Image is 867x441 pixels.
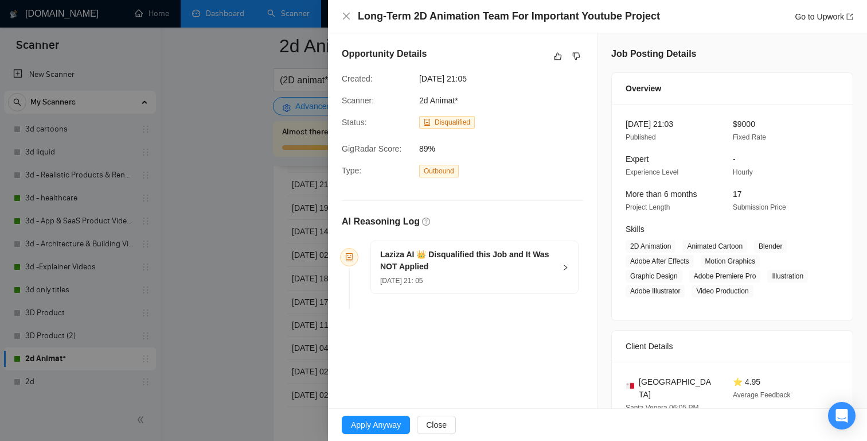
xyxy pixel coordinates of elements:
[345,253,353,261] span: robot
[342,215,420,229] h5: AI Reasoning Log
[342,47,427,61] h5: Opportunity Details
[419,72,591,85] span: [DATE] 21:05
[554,52,562,61] span: like
[424,119,431,126] span: robot
[733,119,755,129] span: $9000
[380,277,423,285] span: [DATE] 21: 05
[626,82,661,95] span: Overview
[417,416,456,434] button: Close
[626,133,656,141] span: Published
[626,203,670,211] span: Project Length
[342,11,351,21] span: close
[419,96,458,105] span: 2d Animat*
[626,240,675,253] span: 2D Animation
[419,165,459,177] span: Outbound
[733,189,742,199] span: 17
[733,168,753,176] span: Hourly
[380,249,555,273] h5: Laziza AI 👑 Disqualified this Job and It Was NOT Applied
[562,264,569,271] span: right
[828,402,856,430] div: Open Intercom Messenger
[639,376,714,401] span: [GEOGRAPHIC_DATA]
[733,377,760,386] span: ⭐ 4.95
[358,9,660,24] h4: Long-Term 2D Animation Team For Important Youtube Project
[419,142,591,155] span: 89%
[342,166,361,175] span: Type:
[422,218,430,226] span: question-circle
[342,74,373,83] span: Created:
[689,270,761,283] span: Adobe Premiere Pro
[795,12,853,21] a: Go to Upworkexport
[733,391,791,399] span: Average Feedback
[342,144,401,153] span: GigRadar Score:
[626,404,698,412] span: Santa Venera 06:05 PM
[342,11,351,21] button: Close
[692,285,753,297] span: Video Production
[626,285,685,297] span: Adobe Illustrator
[572,52,580,61] span: dislike
[569,49,583,63] button: dislike
[626,270,682,283] span: Graphic Design
[551,49,565,63] button: like
[733,203,786,211] span: Submission Price
[701,255,760,268] span: Motion Graphics
[626,225,645,234] span: Skills
[754,240,787,253] span: Blender
[846,13,853,20] span: export
[626,382,634,390] img: 🇲🇹
[682,240,747,253] span: Animated Cartoon
[342,118,367,127] span: Status:
[626,119,673,129] span: [DATE] 21:03
[767,270,808,283] span: Illustration
[342,96,374,105] span: Scanner:
[733,154,736,164] span: -
[435,118,470,126] span: Disqualified
[733,133,766,141] span: Fixed Rate
[626,255,694,268] span: Adobe After Effects
[626,168,678,176] span: Experience Level
[426,419,447,431] span: Close
[626,189,697,199] span: More than 6 months
[626,154,649,164] span: Expert
[351,419,401,431] span: Apply Anyway
[626,331,839,362] div: Client Details
[611,47,696,61] h5: Job Posting Details
[342,416,410,434] button: Apply Anyway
